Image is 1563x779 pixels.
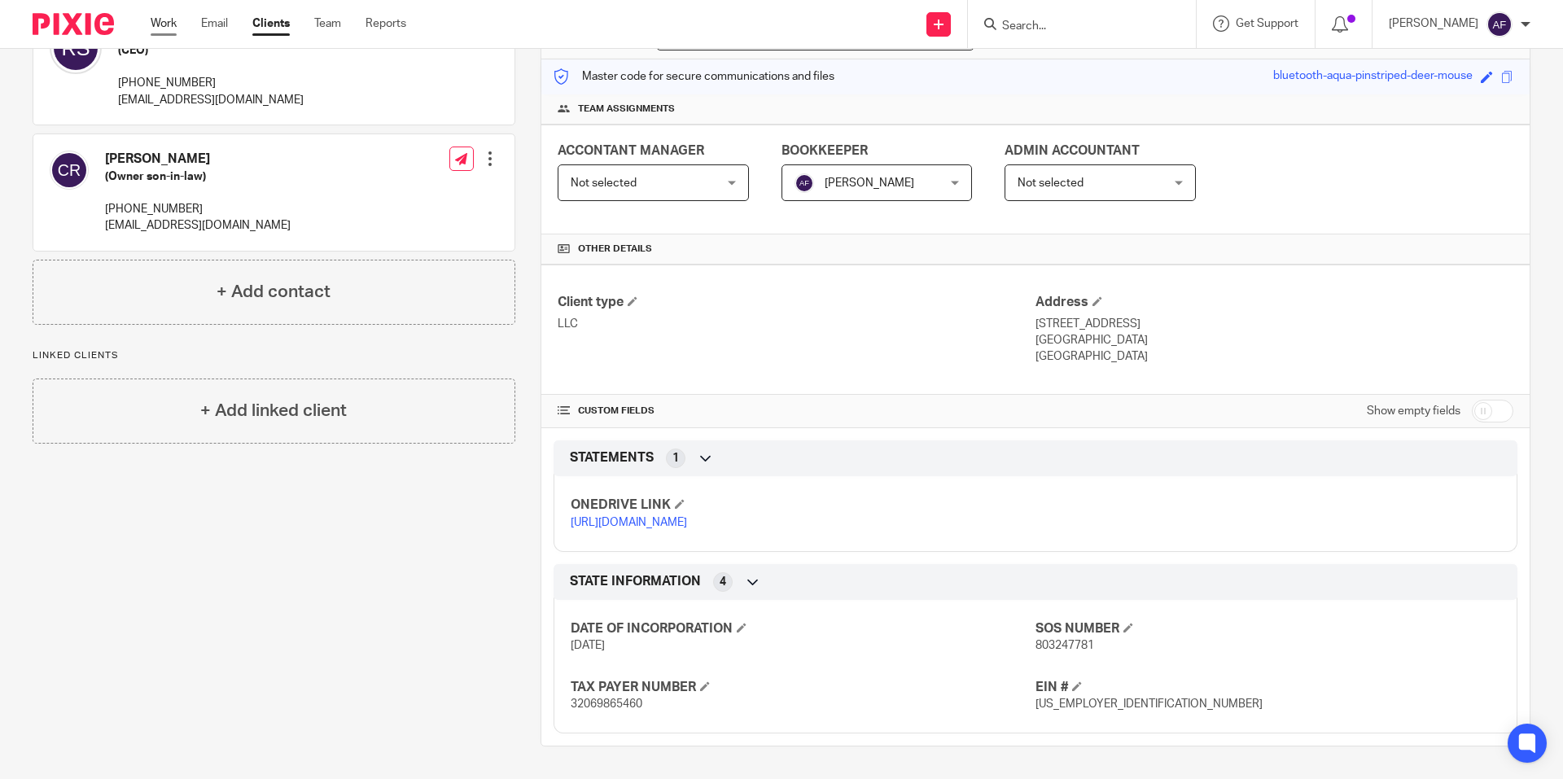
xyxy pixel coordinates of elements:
a: Team [314,15,341,32]
a: Work [151,15,177,32]
p: Master code for secure communications and files [554,68,834,85]
h4: TAX PAYER NUMBER [571,679,1035,696]
p: [EMAIL_ADDRESS][DOMAIN_NAME] [105,217,291,234]
p: Linked clients [33,349,515,362]
h4: ONEDRIVE LINK [571,497,1035,514]
h4: + Add contact [217,279,331,304]
a: Clients [252,15,290,32]
span: ADMIN ACCOUNTANT [1005,144,1140,157]
input: Search [1000,20,1147,34]
a: Email [201,15,228,32]
p: [EMAIL_ADDRESS][DOMAIN_NAME] [118,92,304,108]
h4: CUSTOM FIELDS [558,405,1035,418]
span: Not selected [1018,177,1084,189]
h4: Address [1035,294,1513,311]
img: svg%3E [795,173,814,193]
span: 32069865460 [571,698,642,710]
span: [PERSON_NAME] [825,177,914,189]
p: [STREET_ADDRESS] [1035,316,1513,332]
p: [GEOGRAPHIC_DATA] [1035,348,1513,365]
label: Show empty fields [1367,403,1460,419]
span: STATE INFORMATION [570,573,701,590]
a: [URL][DOMAIN_NAME] [571,517,687,528]
img: svg%3E [1486,11,1513,37]
h4: + Add linked client [200,398,347,423]
span: Other details [578,243,652,256]
img: svg%3E [50,151,89,190]
p: [PHONE_NUMBER] [118,75,304,91]
img: Pixie [33,13,114,35]
span: ACCONTANT MANAGER [558,144,704,157]
span: 1 [672,450,679,466]
span: 4 [720,574,726,590]
span: [US_EMPLOYER_IDENTIFICATION_NUMBER] [1035,698,1263,710]
h4: Client type [558,294,1035,311]
p: [GEOGRAPHIC_DATA] [1035,332,1513,348]
p: [PERSON_NAME] [1389,15,1478,32]
h4: EIN # [1035,679,1500,696]
h4: [PERSON_NAME] [105,151,291,168]
span: Team assignments [578,103,675,116]
span: 803247781 [1035,640,1094,651]
span: Not selected [571,177,637,189]
span: Get Support [1236,18,1298,29]
h5: (CEO) [118,42,304,59]
h4: DATE OF INCORPORATION [571,620,1035,637]
h5: (Owner son-in-law) [105,168,291,185]
p: [PHONE_NUMBER] [105,201,291,217]
a: Reports [366,15,406,32]
span: STATEMENTS [570,449,654,466]
span: BOOKKEEPER [781,144,868,157]
p: LLC [558,316,1035,332]
span: [DATE] [571,640,605,651]
h4: SOS NUMBER [1035,620,1500,637]
div: bluetooth-aqua-pinstriped-deer-mouse [1273,68,1473,86]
